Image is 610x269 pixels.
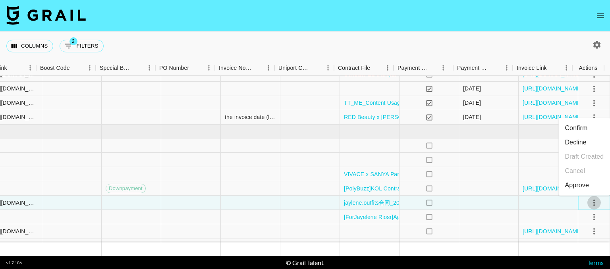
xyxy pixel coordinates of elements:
button: Sort [132,62,143,73]
button: Menu [501,62,513,74]
button: select merge strategy [587,67,601,81]
a: jaylene.outfits合同_20250911094851.pdf [344,199,447,207]
div: Boost Code [40,60,70,76]
a: [URL][DOMAIN_NAME] [523,113,583,121]
button: select merge strategy [587,225,601,238]
a: [URL][DOMAIN_NAME] [523,70,583,78]
div: Uniport Contact Email [278,60,311,76]
a: RED Beauty x [PERSON_NAME] Freelance Partnership Contract.pdf [344,113,518,121]
div: Payment Sent Date [457,60,490,76]
button: Sort [547,62,558,73]
div: Contract File [334,60,394,76]
button: Sort [490,62,501,73]
a: [URL][DOMAIN_NAME] [523,227,583,235]
div: Invoice Notes [219,60,251,76]
button: Show filters [60,40,104,52]
div: 15/09/2025 [463,99,481,107]
button: Menu [560,62,572,74]
button: select merge strategy [587,210,601,224]
div: Special Booking Type [100,60,132,76]
div: 10/10/2025 [463,113,481,121]
button: Sort [370,62,381,73]
button: Menu [24,62,36,74]
a: [URL][DOMAIN_NAME] [523,85,583,92]
li: Decline [558,135,610,150]
div: v 1.7.106 [6,260,22,265]
div: PO Number [155,60,215,76]
div: 29/09/2025 [463,85,481,92]
a: TT_ME_Content Usage Agreement_$1500_Karen Ardila_0715_Updated.docx [344,99,539,107]
a: Terms [587,259,604,266]
div: Special Booking Type [96,60,155,76]
div: Invoice Link [517,60,547,76]
button: select merge strategy [587,96,601,110]
div: PO Number [159,60,189,76]
button: Sort [189,62,200,73]
button: Menu [143,62,155,74]
div: Approve [565,181,589,190]
a: VIVACE x SANYA Partnership Contract .pdf [344,170,454,178]
button: select merge strategy [587,196,601,209]
a: [PolyBuzz]KOL Contract with mellymena (1).pdf [344,184,464,192]
div: Payment Sent [394,60,453,76]
a: [ForJayelene Riosr]Agreement of Influencers Promotion-Perking.pdf [344,213,515,221]
button: select merge strategy [587,82,601,95]
div: Uniport Contact Email [274,60,334,76]
div: Contract File [338,60,370,76]
span: Downpayment [106,184,145,192]
div: Actions [579,60,598,76]
a: [URL][DOMAIN_NAME] [523,242,583,250]
button: Select columns [6,40,53,52]
button: Menu [84,62,96,74]
div: Payment Sent Date [453,60,513,76]
button: Sort [251,62,263,73]
button: Menu [322,62,334,74]
button: open drawer [593,8,608,24]
img: Grail Talent [6,6,86,25]
button: Menu [382,62,394,74]
div: Invoice Notes [215,60,274,76]
button: Menu [203,62,215,74]
div: the invoice date (live date 9/4/25) [225,113,276,121]
div: Payment Sent [398,60,429,76]
a: [URL][DOMAIN_NAME] [523,184,583,192]
button: Sort [429,62,440,73]
div: Actions [572,60,604,76]
button: select merge strategy [587,110,601,124]
span: 2 [69,37,77,45]
div: Boost Code [36,60,96,76]
a: [URL][DOMAIN_NAME] [523,99,583,107]
button: Sort [311,62,322,73]
div: Invoice Link [513,60,572,76]
button: Sort [7,62,18,73]
button: Menu [263,62,274,74]
button: select merge strategy [587,239,601,252]
li: Confirm [558,121,610,135]
a: Contract-Eureka .pdf [344,70,396,78]
button: Sort [70,62,81,73]
button: Menu [437,62,449,74]
a: UK-amirrsofficial- September-[PERSON_NAME] contract-EU.docx.pdf [344,242,520,250]
div: © Grail Talent [286,259,324,267]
